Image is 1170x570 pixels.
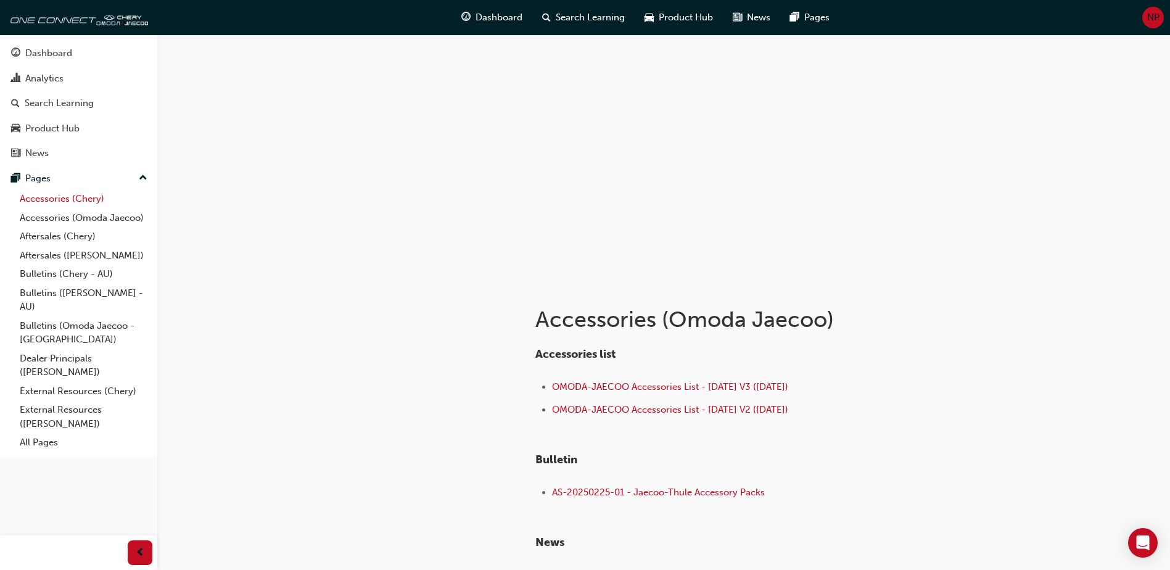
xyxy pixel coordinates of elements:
[535,347,616,361] span: Accessories list
[535,453,577,466] span: Bulletin
[5,42,152,65] a: Dashboard
[532,5,635,30] a: search-iconSearch Learning
[645,10,654,25] span: car-icon
[25,146,49,160] div: News
[476,10,522,25] span: Dashboard
[15,349,152,382] a: Dealer Principals ([PERSON_NAME])
[535,535,564,549] span: ​News
[25,96,94,110] div: Search Learning
[6,5,148,30] img: oneconnect
[11,148,20,159] span: news-icon
[451,5,532,30] a: guage-iconDashboard
[552,381,788,392] a: OMODA-JAECOO Accessories List - [DATE] V3 ([DATE])
[780,5,839,30] a: pages-iconPages
[11,123,20,134] span: car-icon
[15,209,152,228] a: Accessories (Omoda Jaecoo)
[11,98,20,109] span: search-icon
[15,227,152,246] a: Aftersales (Chery)
[15,189,152,209] a: Accessories (Chery)
[136,545,145,561] span: prev-icon
[139,170,147,186] span: up-icon
[552,487,765,498] a: AS-20250225-01 - Jaecoo-Thule Accessory Packs
[25,171,51,186] div: Pages
[552,404,788,415] a: OMODA-JAECOO Accessories List - [DATE] V2 ([DATE])
[1147,10,1160,25] span: NP
[723,5,780,30] a: news-iconNews
[5,92,152,115] a: Search Learning
[11,173,20,184] span: pages-icon
[11,48,20,59] span: guage-icon
[461,10,471,25] span: guage-icon
[15,246,152,265] a: Aftersales ([PERSON_NAME])
[5,142,152,165] a: News
[535,306,940,333] h1: Accessories (Omoda Jaecoo)
[5,39,152,167] button: DashboardAnalyticsSearch LearningProduct HubNews
[790,10,799,25] span: pages-icon
[15,284,152,316] a: Bulletins ([PERSON_NAME] - AU)
[747,10,770,25] span: News
[25,122,80,136] div: Product Hub
[659,10,713,25] span: Product Hub
[25,72,64,86] div: Analytics
[15,382,152,401] a: External Resources (Chery)
[5,167,152,190] button: Pages
[556,10,625,25] span: Search Learning
[11,73,20,85] span: chart-icon
[733,10,742,25] span: news-icon
[542,10,551,25] span: search-icon
[635,5,723,30] a: car-iconProduct Hub
[1142,7,1164,28] button: NP
[15,400,152,433] a: External Resources ([PERSON_NAME])
[804,10,830,25] span: Pages
[1128,528,1158,558] div: Open Intercom Messenger
[25,46,72,60] div: Dashboard
[5,117,152,140] a: Product Hub
[5,67,152,90] a: Analytics
[15,265,152,284] a: Bulletins (Chery - AU)
[15,433,152,452] a: All Pages
[15,316,152,349] a: Bulletins (Omoda Jaecoo - [GEOGRAPHIC_DATA])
